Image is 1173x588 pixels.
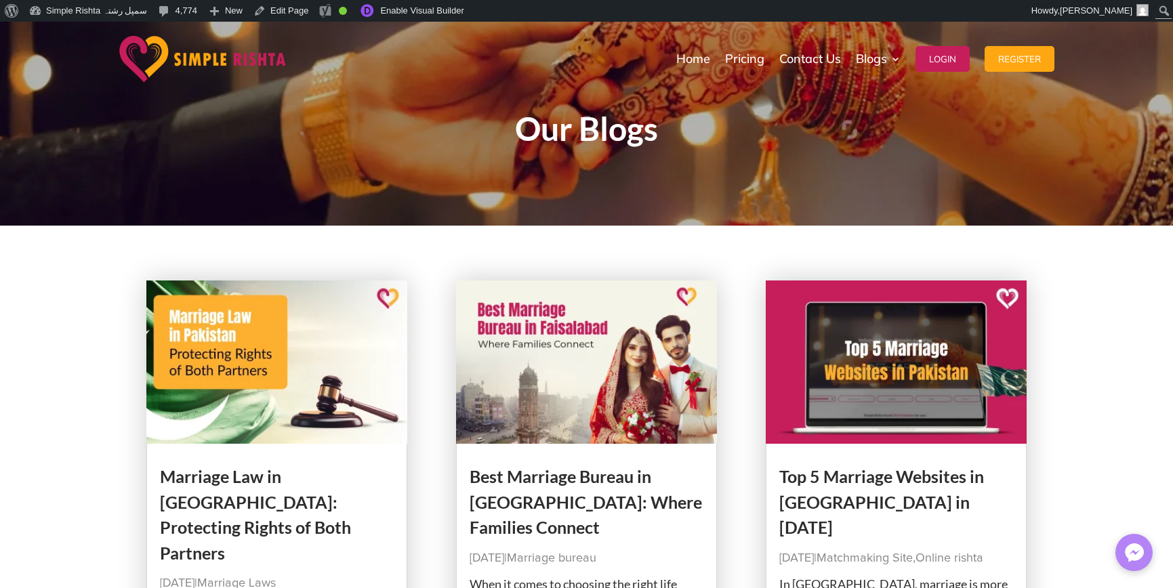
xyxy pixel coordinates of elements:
[915,552,983,564] a: Online rishta
[146,280,408,444] img: Marriage Law in Pakistan: Protecting Rights of Both Partners
[221,112,953,152] h1: Our Blogs
[725,25,764,93] a: Pricing
[915,25,970,93] a: Login
[160,466,351,563] a: Marriage Law in [GEOGRAPHIC_DATA]: Protecting Rights of Both Partners
[779,547,1014,569] p: | ,
[817,552,913,564] a: Matchmaking Site
[1121,539,1148,566] img: Messenger
[779,25,841,93] a: Contact Us
[470,552,504,564] span: [DATE]
[985,25,1054,93] a: Register
[779,466,984,537] a: Top 5 Marriage Websites in [GEOGRAPHIC_DATA] in [DATE]
[676,25,710,93] a: Home
[915,46,970,72] button: Login
[456,280,718,444] img: Best Marriage Bureau in Faisalabad: Where Families Connect
[985,46,1054,72] button: Register
[856,25,901,93] a: Blogs
[1060,5,1132,16] span: [PERSON_NAME]
[470,547,704,569] p: |
[507,552,596,564] a: Marriage bureau
[779,552,814,564] span: [DATE]
[339,7,347,15] div: Good
[766,280,1027,444] img: Top 5 Marriage Websites in Pakistan in 2025
[470,466,702,537] a: Best Marriage Bureau in [GEOGRAPHIC_DATA]: Where Families Connect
